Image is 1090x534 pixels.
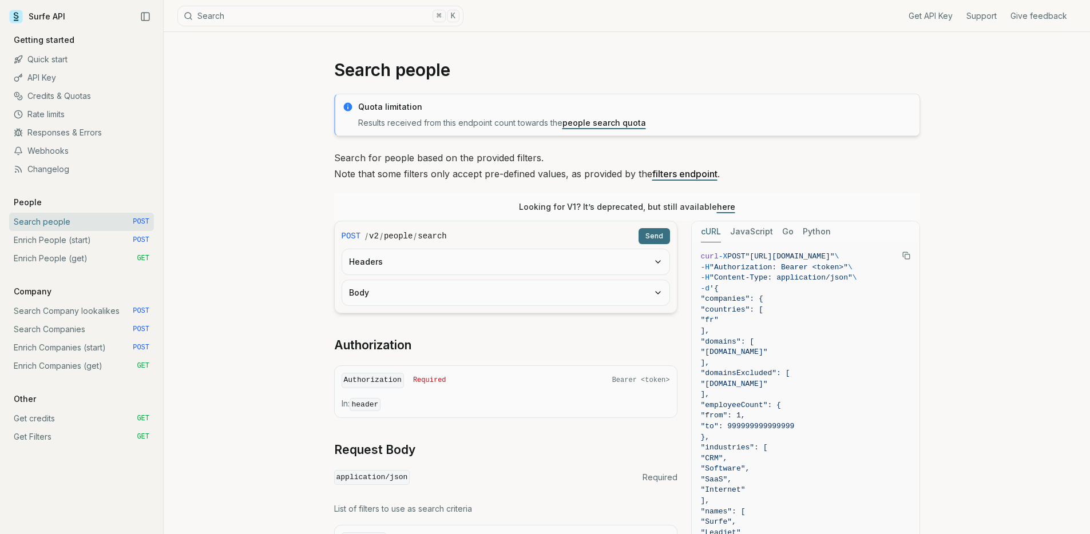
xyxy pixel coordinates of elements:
span: "companies": { [701,294,763,303]
span: "domainsExcluded": [ [701,369,790,377]
code: v2 [369,230,379,242]
kbd: K [447,10,459,22]
a: Webhooks [9,142,154,160]
a: Search Company lookalikes POST [9,302,154,320]
span: / [380,230,383,242]
span: '{ [710,284,719,293]
p: Search for people based on the provided filters. Note that some filters only accept pre-defined v... [334,150,920,182]
span: "employeeCount": { [701,401,781,409]
span: "Software", [701,464,750,473]
span: "from": 1, [701,411,746,420]
p: Quota limitation [358,101,913,113]
span: "industries": [ [701,443,768,452]
p: Company [9,286,56,297]
a: Credits & Quotas [9,87,154,105]
button: Collapse Sidebar [137,8,154,25]
span: GET [137,432,149,441]
span: "CRM", [701,454,728,463]
span: -H [701,273,710,282]
span: Required [643,472,677,483]
a: Changelog [9,160,154,178]
code: application/json [334,470,410,485]
a: Get API Key [909,10,953,22]
a: Search people POST [9,213,154,231]
p: In: [342,398,670,411]
span: }, [701,433,710,441]
span: / [365,230,368,242]
span: "Authorization: Bearer <token>" [710,263,848,272]
a: Search Companies POST [9,320,154,338]
code: people [384,230,413,242]
button: cURL [701,221,721,242]
a: here [717,202,735,212]
a: Quick start [9,50,154,69]
code: Authorization [342,373,404,388]
span: GET [137,361,149,370]
kbd: ⌘ [433,10,445,22]
a: Enrich Companies (start) POST [9,338,154,357]
span: "[URL][DOMAIN_NAME]" [746,252,835,261]
a: Responses & Errors [9,123,154,142]
span: ], [701,358,710,367]
a: filters endpoint [652,168,718,180]
a: Support [966,10,997,22]
span: \ [853,273,857,282]
span: -d [701,284,710,293]
span: "fr" [701,316,719,324]
span: POST [727,252,745,261]
span: POST [133,306,149,316]
p: Other [9,393,41,405]
span: ], [701,496,710,505]
span: GET [137,254,149,263]
a: Surfe API [9,8,65,25]
span: -H [701,263,710,272]
a: Enrich Companies (get) GET [9,357,154,375]
a: Get Filters GET [9,428,154,446]
span: "domains": [ [701,337,755,346]
span: "countries": [ [701,305,763,314]
span: POST [342,230,361,242]
code: search [418,230,446,242]
button: Send [639,228,670,244]
button: Go [782,221,794,242]
a: Give feedback [1010,10,1067,22]
button: JavaScript [730,221,773,242]
a: people search quota [562,118,646,127]
span: "Surfe", [701,517,736,526]
span: -X [719,252,728,261]
a: API Key [9,69,154,87]
button: Search⌘K [177,6,463,26]
a: Get credits GET [9,409,154,428]
a: Authorization [334,337,411,353]
span: "Internet" [701,485,746,494]
span: "to": 999999999999999 [701,422,795,431]
p: Looking for V1? It’s deprecated, but still available [519,201,735,213]
span: \ [848,263,853,272]
span: Required [413,376,446,385]
button: Python [803,221,831,242]
span: POST [133,217,149,226]
span: POST [133,325,149,334]
p: List of filters to use as search criteria [334,503,677,515]
span: Bearer <token> [612,376,670,385]
button: Copy Text [898,247,915,264]
a: Rate limits [9,105,154,123]
span: "names": [ [701,507,746,516]
span: "Content-Type: application/json" [710,273,853,282]
span: / [414,230,417,242]
span: ], [701,326,710,335]
span: "SaaS", [701,475,732,484]
span: "[DOMAIN_NAME]" [701,380,768,388]
p: People [9,197,46,208]
h1: Search people [334,59,920,80]
code: header [350,398,381,411]
span: GET [137,414,149,423]
span: \ [835,252,839,261]
p: Results received from this endpoint count towards the [358,117,913,129]
span: ], [701,390,710,398]
p: Getting started [9,34,79,46]
button: Headers [342,249,669,274]
span: "[DOMAIN_NAME]" [701,348,768,356]
span: POST [133,343,149,352]
button: Body [342,280,669,305]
